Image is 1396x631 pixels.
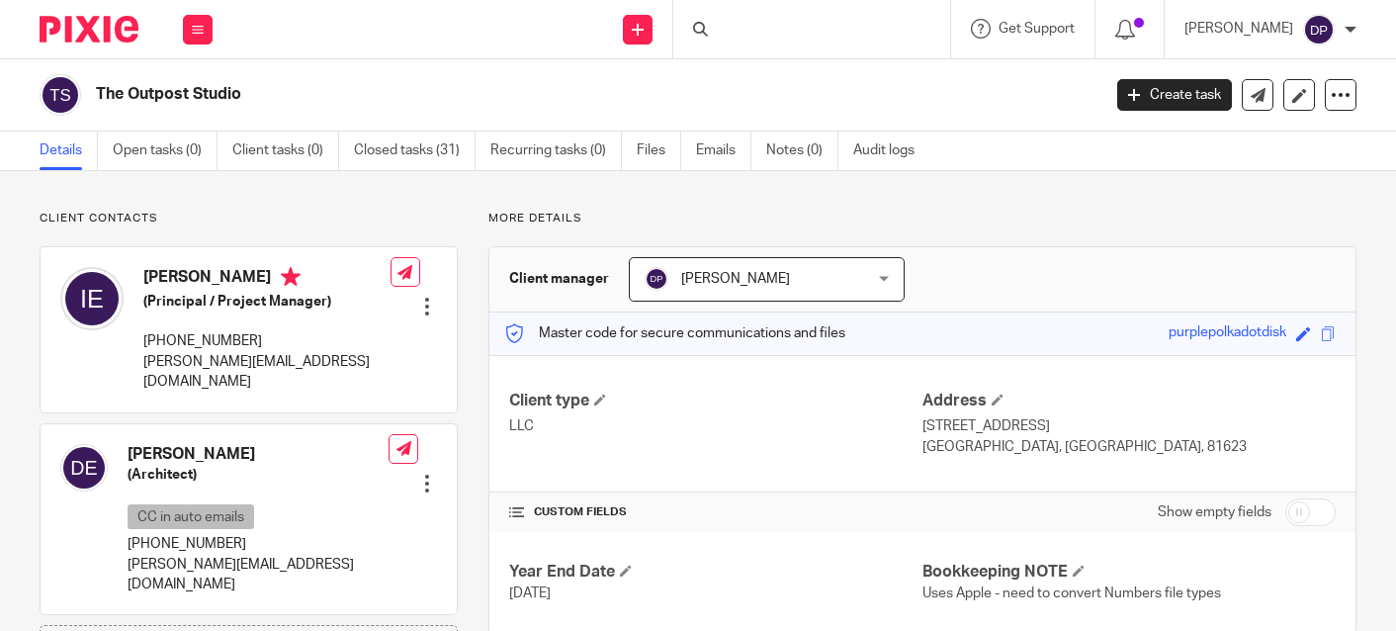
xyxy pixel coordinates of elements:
img: Pixie [40,16,138,43]
h5: (Architect) [128,465,389,485]
img: svg%3E [40,74,81,116]
a: Audit logs [853,132,929,170]
p: [PHONE_NUMBER] [143,331,391,351]
h4: [PERSON_NAME] [143,267,391,292]
img: svg%3E [1303,14,1335,45]
p: [PHONE_NUMBER] [128,534,389,554]
div: purplepolkadotdisk [1169,322,1286,345]
p: [GEOGRAPHIC_DATA], [GEOGRAPHIC_DATA], 81623 [922,437,1336,457]
h5: (Principal / Project Manager) [143,292,391,312]
h4: Year End Date [509,562,922,583]
a: Files [637,132,681,170]
a: Recurring tasks (0) [490,132,622,170]
a: Details [40,132,98,170]
img: svg%3E [60,267,124,330]
h4: Client type [509,391,922,411]
a: Notes (0) [766,132,838,170]
span: [PERSON_NAME] [681,272,790,286]
p: More details [488,211,1356,226]
h4: [PERSON_NAME] [128,444,389,465]
a: Client tasks (0) [232,132,339,170]
p: [PERSON_NAME][EMAIL_ADDRESS][DOMAIN_NAME] [128,555,389,595]
p: [PERSON_NAME] [1184,19,1293,39]
h4: Address [922,391,1336,411]
span: Uses Apple - need to convert Numbers file types [922,586,1221,600]
h3: Client manager [509,269,609,289]
p: Client contacts [40,211,458,226]
img: svg%3E [60,444,108,492]
h4: CUSTOM FIELDS [509,504,922,520]
a: Open tasks (0) [113,132,218,170]
span: [DATE] [509,586,551,600]
p: [PERSON_NAME][EMAIL_ADDRESS][DOMAIN_NAME] [143,352,391,393]
span: Get Support [999,22,1075,36]
h2: The Outpost Studio [96,84,889,105]
a: Closed tasks (31) [354,132,476,170]
a: Emails [696,132,751,170]
i: Primary [281,267,301,287]
p: LLC [509,416,922,436]
p: Master code for secure communications and files [504,323,845,343]
h4: Bookkeeping NOTE [922,562,1336,583]
p: [STREET_ADDRESS] [922,416,1336,436]
label: Show empty fields [1158,502,1271,522]
a: Create task [1117,79,1232,111]
img: svg%3E [645,267,668,291]
p: CC in auto emails [128,504,254,529]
